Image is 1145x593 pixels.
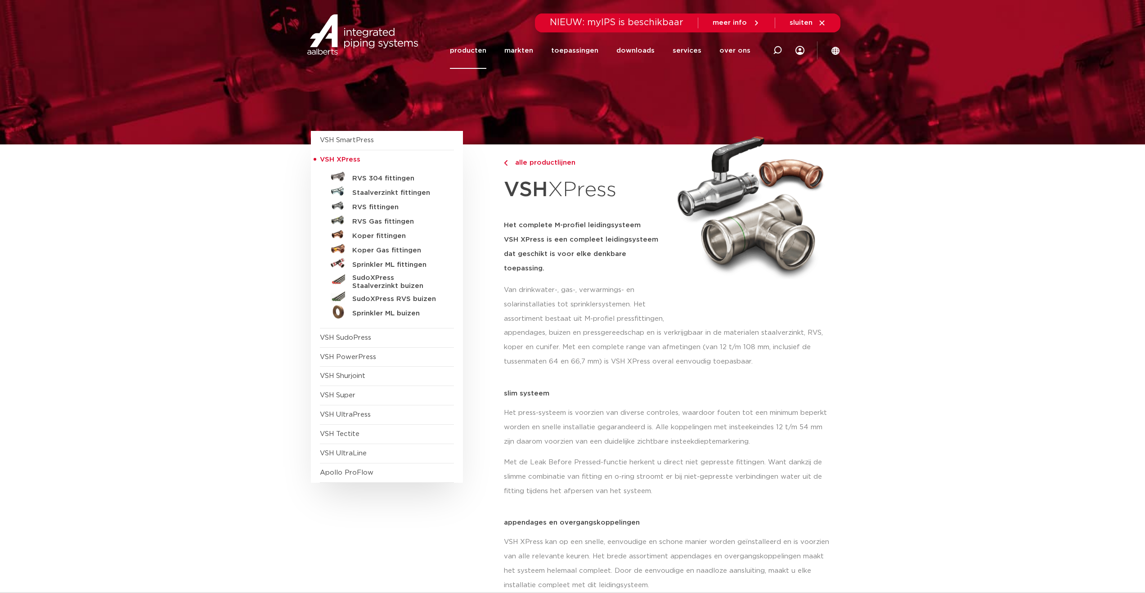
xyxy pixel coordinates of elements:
[504,32,533,69] a: markten
[504,390,835,397] p: slim systeem
[504,180,548,200] strong: VSH
[795,32,804,69] div: my IPS
[616,32,655,69] a: downloads
[504,218,667,276] h5: Het complete M-profiel leidingsysteem VSH XPress is een compleet leidingsysteem dat geschikt is v...
[352,218,441,226] h5: RVS Gas fittingen
[320,334,371,341] a: VSH SudoPress
[320,469,373,476] a: Apollo ProFlow
[320,198,454,213] a: RVS fittingen
[320,373,365,379] a: VSH Shurjoint
[320,256,454,270] a: Sprinkler ML fittingen
[504,157,667,168] a: alle productlijnen
[504,160,507,166] img: chevron-right.svg
[320,184,454,198] a: Staalverzinkt fittingen
[790,19,826,27] a: sluiten
[320,213,454,227] a: RVS Gas fittingen
[450,32,486,69] a: producten
[320,242,454,256] a: Koper Gas fittingen
[320,305,454,319] a: Sprinkler ML buizen
[352,274,441,290] h5: SudoXPress Staalverzinkt buizen
[504,535,835,593] p: VSH XPress kan op een snelle, eenvoudige en schone manier worden geïnstalleerd en is voorzien van...
[352,261,441,269] h5: Sprinkler ML fittingen
[719,32,750,69] a: over ons
[352,310,441,318] h5: Sprinkler ML buizen
[504,326,835,369] p: appendages, buizen en pressgereedschap en is verkrijgbaar in de materialen staalverzinkt, RVS, ko...
[504,455,835,499] p: Met de Leak Before Pressed-functie herkent u direct niet gepresste fittingen. Want dankzij de sli...
[504,519,835,526] p: appendages en overgangskoppelingen
[320,431,359,437] a: VSH Tectite
[320,290,454,305] a: SudoXPress RVS buizen
[320,354,376,360] a: VSH PowerPress
[450,32,750,69] nav: Menu
[320,156,360,163] span: VSH XPress
[320,137,374,144] a: VSH SmartPress
[320,170,454,184] a: RVS 304 fittingen
[352,175,441,183] h5: RVS 304 fittingen
[790,19,813,26] span: sluiten
[504,173,667,207] h1: XPress
[320,411,371,418] a: VSH UltraPress
[320,392,355,399] a: VSH Super
[352,232,441,240] h5: Koper fittingen
[551,32,598,69] a: toepassingen
[320,270,454,290] a: SudoXPress Staalverzinkt buizen
[352,203,441,211] h5: RVS fittingen
[320,450,367,457] a: VSH UltraLine
[713,19,747,26] span: meer info
[550,18,683,27] span: NIEUW: myIPS is beschikbaar
[352,189,441,197] h5: Staalverzinkt fittingen
[504,283,667,326] p: Van drinkwater-, gas-, verwarmings- en solarinstallaties tot sprinklersystemen. Het assortiment b...
[320,227,454,242] a: Koper fittingen
[510,159,575,166] span: alle productlijnen
[352,295,441,303] h5: SudoXPress RVS buizen
[673,32,701,69] a: services
[504,406,835,449] p: Het press-systeem is voorzien van diverse controles, waardoor fouten tot een minimum beperkt word...
[713,19,760,27] a: meer info
[352,247,441,255] h5: Koper Gas fittingen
